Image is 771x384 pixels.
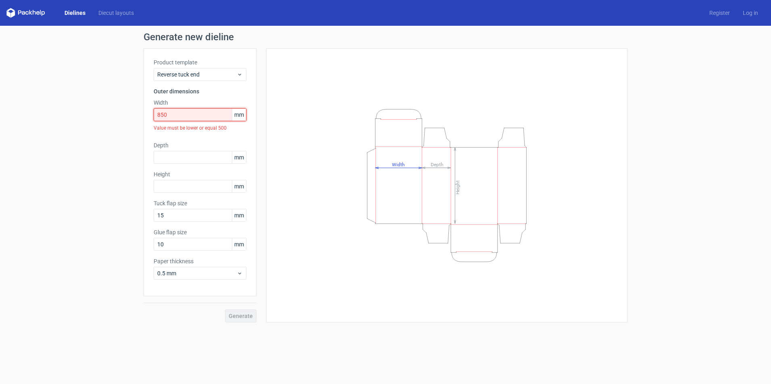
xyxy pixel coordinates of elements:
[703,9,736,17] a: Register
[154,99,246,107] label: Width
[154,141,246,149] label: Depth
[154,87,246,95] h3: Outer dimensions
[232,180,246,192] span: mm
[232,209,246,221] span: mm
[154,199,246,207] label: Tuck flap size
[157,70,237,78] span: Reverse tuck end
[431,161,444,167] tspan: Depth
[392,161,405,167] tspan: Width
[154,257,246,265] label: Paper thickness
[232,109,246,121] span: mm
[144,32,627,42] h1: Generate new dieline
[154,121,246,135] div: Value must be lower or equal 500
[58,9,92,17] a: Dielines
[154,228,246,236] label: Glue flap size
[154,170,246,178] label: Height
[232,151,246,163] span: mm
[154,58,246,66] label: Product template
[455,180,461,194] tspan: Height
[736,9,765,17] a: Log in
[92,9,140,17] a: Diecut layouts
[232,238,246,250] span: mm
[157,269,237,277] span: 0.5 mm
